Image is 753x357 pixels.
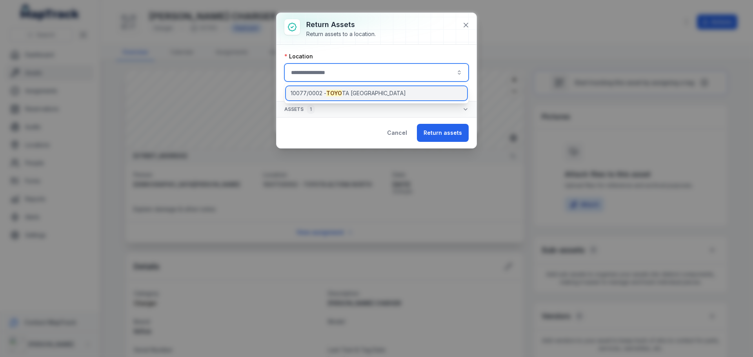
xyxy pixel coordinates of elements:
span: 10077/0002 - TA [GEOGRAPHIC_DATA] [291,89,406,97]
button: Return assets [417,124,469,142]
span: TOYO [326,90,342,96]
h3: Return assets [306,19,376,30]
button: Cancel [380,124,414,142]
div: Return assets to a location. [306,30,376,38]
button: Assets1 [276,101,477,117]
div: 1 [307,105,315,114]
span: Assets [284,105,315,114]
label: Location [284,53,313,60]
